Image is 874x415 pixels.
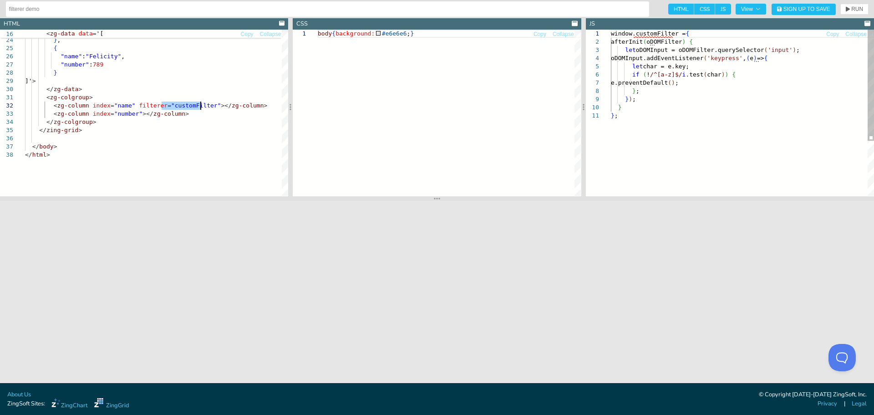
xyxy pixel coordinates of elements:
span: ></ [142,110,153,117]
span: , [742,55,746,61]
span: oDOMFilter [646,38,682,45]
span: e [750,55,753,61]
span: > [185,110,189,117]
span: | [844,400,845,408]
span: HTML [668,4,694,15]
span: 'input' [767,46,793,53]
span: { [686,30,689,37]
div: CSS [296,20,308,28]
span: { [732,71,736,78]
span: "customFilter" [171,102,221,109]
span: { [689,38,693,45]
span: , [121,53,125,60]
span: ; [796,46,800,53]
span: ; [635,87,639,94]
span: = [111,102,114,109]
span: ( [703,71,707,78]
span: background: [335,30,375,37]
span: zg-column [57,102,89,109]
a: Privacy [818,400,837,408]
span: ) [793,46,796,53]
span: afterInit [611,38,643,45]
span: } [625,96,629,102]
span: zg-colgroup [50,94,89,101]
span: = [168,102,171,109]
span: = [111,110,114,117]
span: < [46,94,50,101]
div: 7 [586,79,599,87]
span: Collapse [845,31,867,37]
span: #e6e6e6 [382,30,407,37]
span: "number" [114,110,143,117]
span: } [54,36,57,43]
div: © Copyright [DATE]-[DATE] ZingSoft, Inc. [759,390,867,400]
span: window.customFilter = [611,30,686,37]
span: ; [632,96,636,102]
span: zg-data [50,30,75,37]
span: zg-column [153,110,185,117]
span: 'keypress' [707,55,742,61]
span: Collapse [553,31,574,37]
a: Legal [852,400,867,408]
span: ) [682,38,686,45]
span: body [39,143,53,150]
span: ( [668,79,671,86]
span: : [89,61,93,68]
div: 3 [586,46,599,54]
span: let [632,63,643,70]
span: } [411,30,414,37]
span: </ [46,118,54,125]
iframe: Toggle Customer Support [828,344,856,371]
span: ) [721,71,725,78]
span: filterer [139,102,168,109]
span: { [332,30,336,37]
span: "number" [61,61,89,68]
div: 11 [586,112,599,120]
span: ; [407,30,411,37]
span: CSS [694,4,715,15]
span: data [78,30,92,37]
span: ! [646,71,650,78]
button: Collapse [552,30,574,39]
a: About Us [7,390,31,399]
span: zg-data [54,86,79,92]
div: 9 [586,95,599,103]
button: Copy [826,30,839,39]
button: Sign Up to Save [772,4,836,15]
div: 10 [586,103,599,112]
span: > [89,94,93,101]
span: if [632,71,640,78]
span: "name" [61,53,82,60]
span: /^[a-z]$/ [650,71,682,78]
span: , [57,36,61,43]
button: View [736,4,766,15]
span: ></ [221,102,232,109]
span: ( [703,55,707,61]
span: 789 [93,61,103,68]
span: ; [614,112,618,119]
span: { [764,55,767,61]
span: Copy [241,31,254,37]
button: RUN [840,4,869,15]
span: JS [715,4,731,15]
span: } [618,104,621,111]
span: } [54,69,57,76]
span: Collapse [260,31,281,37]
span: Copy [826,31,839,37]
div: 6 [586,71,599,79]
span: index [93,110,111,117]
span: ) [725,71,728,78]
span: .test [686,71,703,78]
div: 1 [293,30,306,38]
span: View [741,6,761,12]
span: > [93,118,97,125]
span: > [32,77,36,84]
div: checkbox-group [668,4,731,15]
span: body [318,30,332,37]
span: i [682,71,686,78]
span: ]' [25,77,32,84]
span: < [46,30,50,37]
span: Sign Up to Save [783,6,830,12]
span: ( [746,55,750,61]
span: ) [671,79,675,86]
